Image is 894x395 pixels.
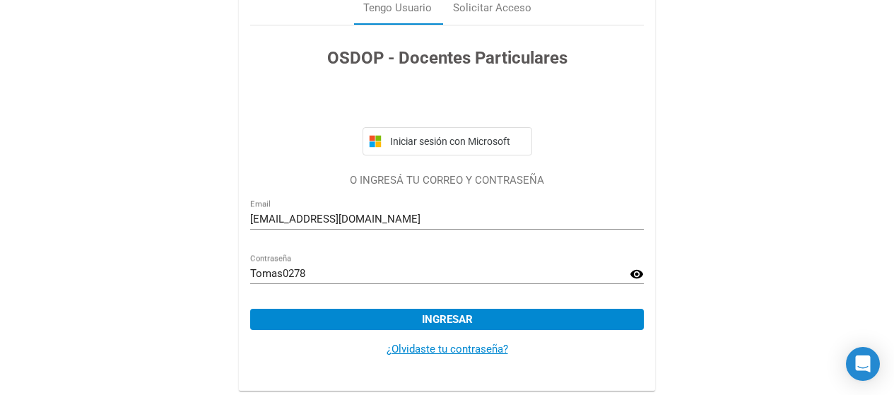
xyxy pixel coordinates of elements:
[387,136,526,147] span: Iniciar sesión con Microsoft
[355,86,539,117] iframe: Botón de Acceder con Google
[363,127,532,155] button: Iniciar sesión con Microsoft
[250,172,644,189] p: O INGRESÁ TU CORREO Y CONTRASEÑA
[250,309,644,330] button: Ingresar
[846,347,880,381] div: Open Intercom Messenger
[422,313,473,326] span: Ingresar
[630,266,644,283] mat-icon: visibility
[250,45,644,71] h3: OSDOP - Docentes Particulares
[387,343,508,355] a: ¿Olvidaste tu contraseña?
